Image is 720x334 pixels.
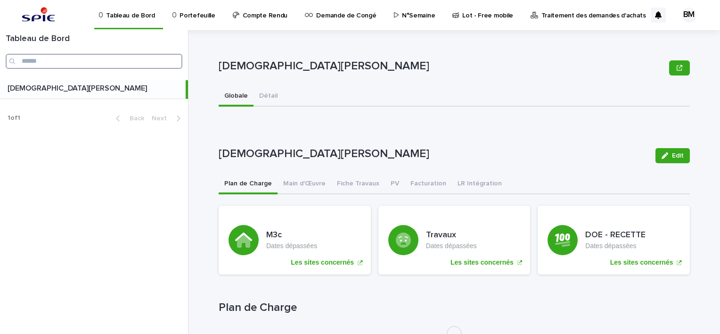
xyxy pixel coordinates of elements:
[385,175,405,194] button: PV
[610,259,673,267] p: Les sites concernés
[452,175,507,194] button: LR Intégration
[108,114,148,123] button: Back
[331,175,385,194] button: Fiche Travaux
[19,6,58,25] img: svstPd6MQfCT1uX1QGkG
[585,242,646,250] p: Dates dépassées
[291,259,354,267] p: Les sites concernés
[219,301,690,315] h1: Plan de Charge
[426,242,477,250] p: Dates dépassées
[219,87,254,107] button: Globale
[6,54,182,69] input: Search
[148,114,188,123] button: Next
[266,242,317,250] p: Dates dépassées
[219,206,371,275] a: Les sites concernés
[6,34,182,44] h1: Tableau de Bord
[585,230,646,241] h3: DOE - RECETTE
[219,175,278,194] button: Plan de Charge
[405,175,452,194] button: Facturation
[8,82,149,93] p: [DEMOGRAPHIC_DATA][PERSON_NAME]
[681,8,696,23] div: BM
[450,259,514,267] p: Les sites concernés
[378,206,531,275] a: Les sites concernés
[266,230,317,241] h3: M3c
[152,115,172,122] span: Next
[426,230,477,241] h3: Travaux
[672,152,684,159] span: Edit
[254,87,283,107] button: Détail
[538,206,690,275] a: Les sites concernés
[278,175,331,194] button: Main d'Œuvre
[219,147,648,161] p: [DEMOGRAPHIC_DATA][PERSON_NAME]
[655,148,690,163] button: Edit
[124,115,144,122] span: Back
[219,59,665,73] p: [DEMOGRAPHIC_DATA][PERSON_NAME]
